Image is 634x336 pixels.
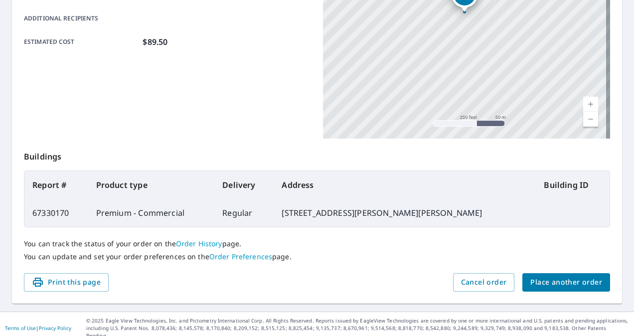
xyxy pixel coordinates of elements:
p: You can update and set your order preferences on the page. [24,252,610,261]
a: Order Preferences [209,252,272,261]
a: Current Level 17, Zoom In [583,97,598,112]
p: Additional recipients [24,14,139,23]
th: Building ID [536,171,610,199]
span: Print this page [32,276,101,289]
td: [STREET_ADDRESS][PERSON_NAME][PERSON_NAME] [274,199,536,227]
td: Premium - Commercial [88,199,215,227]
a: Privacy Policy [39,325,71,332]
th: Report # [24,171,88,199]
a: Order History [176,239,222,248]
p: | [5,325,71,331]
a: Terms of Use [5,325,36,332]
td: Regular [214,199,274,227]
button: Print this page [24,273,109,292]
td: 67330170 [24,199,88,227]
p: You can track the status of your order on the page. [24,239,610,248]
a: Current Level 17, Zoom Out [583,112,598,127]
button: Place another order [522,273,610,292]
span: Place another order [530,276,602,289]
span: Cancel order [461,276,507,289]
p: Buildings [24,139,610,170]
button: Cancel order [453,273,515,292]
th: Address [274,171,536,199]
p: $89.50 [143,36,167,48]
th: Delivery [214,171,274,199]
th: Product type [88,171,215,199]
p: Estimated cost [24,36,139,48]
